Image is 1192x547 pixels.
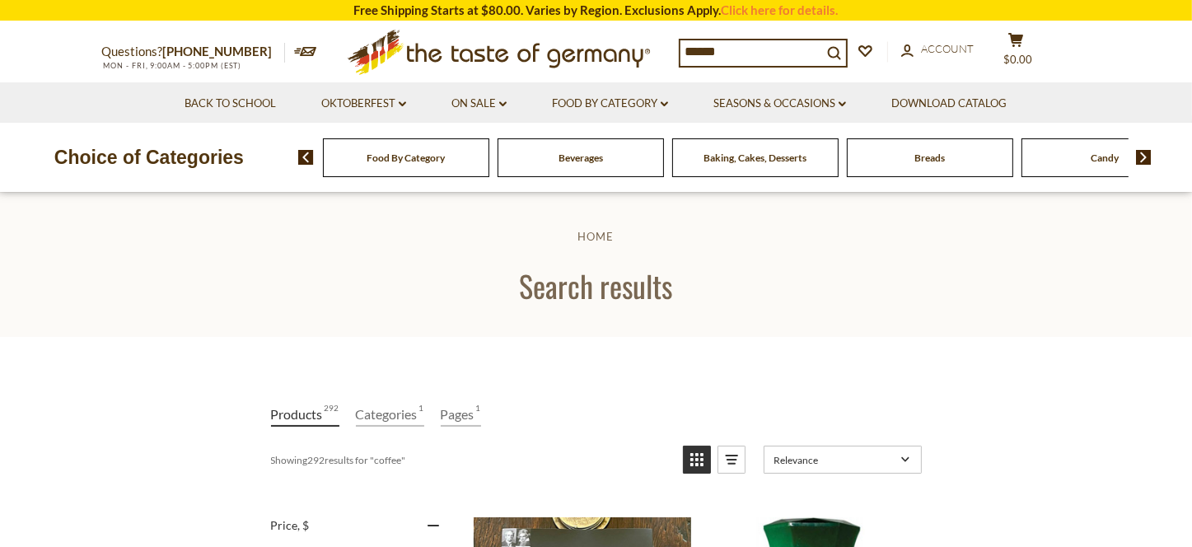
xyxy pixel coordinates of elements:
a: Beverages [559,152,603,164]
a: Oktoberfest [321,95,406,113]
a: View Products Tab [271,403,339,427]
div: Showing results for " " [271,446,671,474]
a: Breads [914,152,945,164]
a: Download Catalog [891,95,1007,113]
p: Questions? [102,41,285,63]
a: Click here for details. [722,2,839,17]
a: [PHONE_NUMBER] [163,44,273,58]
img: next arrow [1136,150,1152,165]
span: MON - FRI, 9:00AM - 5:00PM (EST) [102,61,242,70]
a: Food By Category [552,95,668,113]
a: View Pages Tab [441,403,481,427]
img: previous arrow [298,150,314,165]
a: View Categories Tab [356,403,424,427]
span: 292 [325,403,339,425]
a: Sort options [764,446,922,474]
span: $0.00 [1003,53,1032,66]
a: Baking, Cakes, Desserts [704,152,806,164]
a: View list mode [718,446,746,474]
span: Price [271,518,310,532]
span: , $ [298,518,310,532]
a: Home [577,230,614,243]
h1: Search results [51,267,1141,304]
a: Account [901,40,975,58]
a: Candy [1091,152,1119,164]
a: Food By Category [367,152,445,164]
span: Relevance [774,454,895,466]
span: Account [922,42,975,55]
a: View grid mode [683,446,711,474]
b: 292 [308,454,325,466]
span: 1 [419,403,424,425]
button: $0.00 [992,32,1041,73]
span: 1 [476,403,481,425]
a: Seasons & Occasions [713,95,846,113]
a: Back to School [185,95,276,113]
a: On Sale [451,95,507,113]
